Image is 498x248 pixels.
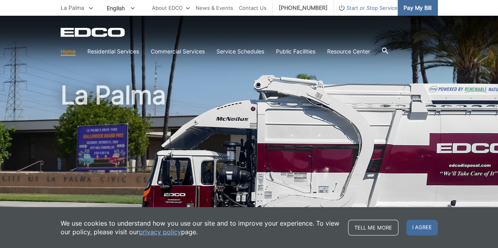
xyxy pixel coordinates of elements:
[152,4,190,12] a: About EDCO
[61,219,340,236] p: We use cookies to understand how you use our site and to improve your experience. To view our pol...
[87,47,139,56] a: Residential Services
[61,47,76,56] a: Home
[196,4,233,12] a: News & Events
[61,28,126,37] a: EDCD logo. Return to the homepage.
[217,47,264,56] a: Service Schedules
[61,4,84,11] span: La Palma
[101,2,141,15] span: English
[239,4,267,12] a: Contact Us
[406,220,438,235] span: I agree
[348,220,398,235] a: Tell me more
[404,4,431,12] span: Pay My Bill
[327,47,370,56] a: Resource Center
[151,47,205,56] a: Commercial Services
[139,228,181,236] a: privacy policy
[276,47,315,56] a: Public Facilities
